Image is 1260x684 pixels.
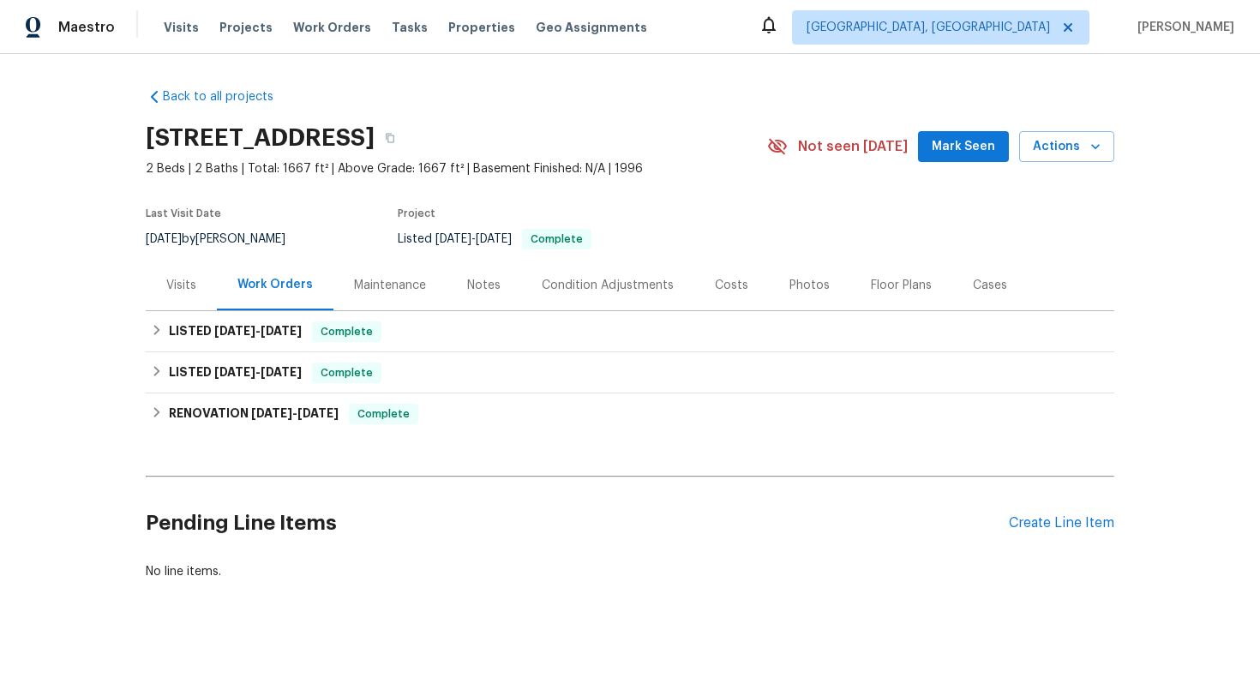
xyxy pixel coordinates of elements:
[146,233,182,245] span: [DATE]
[261,325,302,337] span: [DATE]
[524,234,590,244] span: Complete
[1009,515,1114,531] div: Create Line Item
[314,323,380,340] span: Complete
[146,229,306,249] div: by [PERSON_NAME]
[214,325,302,337] span: -
[169,363,302,383] h6: LISTED
[448,19,515,36] span: Properties
[375,123,405,153] button: Copy Address
[789,277,830,294] div: Photos
[251,407,292,419] span: [DATE]
[237,276,313,293] div: Work Orders
[973,277,1007,294] div: Cases
[871,277,932,294] div: Floor Plans
[467,277,501,294] div: Notes
[261,366,302,378] span: [DATE]
[293,19,371,36] span: Work Orders
[297,407,339,419] span: [DATE]
[214,366,302,378] span: -
[146,352,1114,393] div: LISTED [DATE]-[DATE]Complete
[351,405,417,423] span: Complete
[219,19,273,36] span: Projects
[146,160,767,177] span: 2 Beds | 2 Baths | Total: 1667 ft² | Above Grade: 1667 ft² | Basement Finished: N/A | 1996
[392,21,428,33] span: Tasks
[169,321,302,342] h6: LISTED
[146,563,1114,580] div: No line items.
[1131,19,1234,36] span: [PERSON_NAME]
[807,19,1050,36] span: [GEOGRAPHIC_DATA], [GEOGRAPHIC_DATA]
[214,325,255,337] span: [DATE]
[536,19,647,36] span: Geo Assignments
[146,483,1009,563] h2: Pending Line Items
[166,277,196,294] div: Visits
[1019,131,1114,163] button: Actions
[435,233,512,245] span: -
[354,277,426,294] div: Maintenance
[398,233,591,245] span: Listed
[58,19,115,36] span: Maestro
[146,311,1114,352] div: LISTED [DATE]-[DATE]Complete
[476,233,512,245] span: [DATE]
[715,277,748,294] div: Costs
[314,364,380,381] span: Complete
[146,88,310,105] a: Back to all projects
[398,208,435,219] span: Project
[169,404,339,424] h6: RENOVATION
[798,138,908,155] span: Not seen [DATE]
[251,407,339,419] span: -
[542,277,674,294] div: Condition Adjustments
[1033,136,1101,158] span: Actions
[918,131,1009,163] button: Mark Seen
[146,129,375,147] h2: [STREET_ADDRESS]
[214,366,255,378] span: [DATE]
[164,19,199,36] span: Visits
[146,393,1114,435] div: RENOVATION [DATE]-[DATE]Complete
[146,208,221,219] span: Last Visit Date
[435,233,471,245] span: [DATE]
[932,136,995,158] span: Mark Seen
